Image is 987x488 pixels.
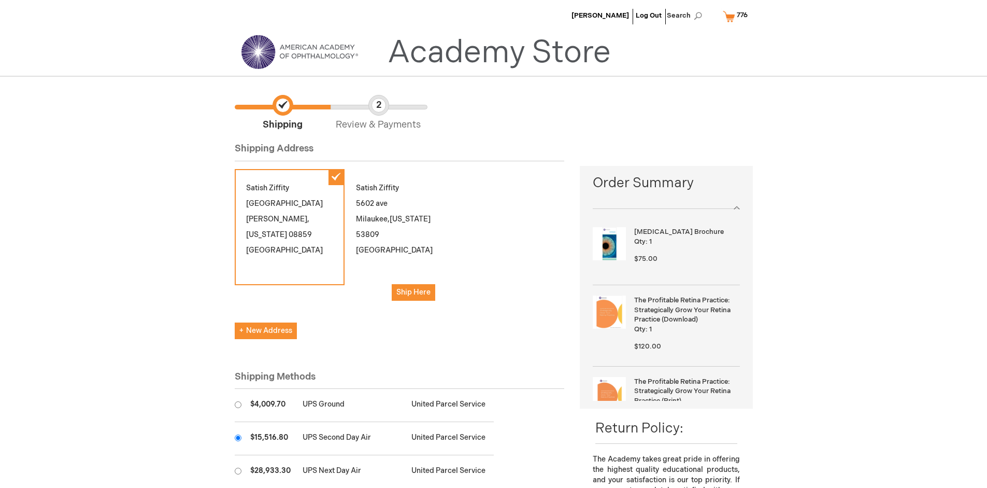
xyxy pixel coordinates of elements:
span: 776 [737,11,748,19]
strong: The Profitable Retina Practice: Strategically Grow Your Retina Practice (Print) [634,377,737,406]
img: The Profitable Retina Practice: Strategically Grow Your Retina Practice (Print) [593,377,626,410]
span: $28,933.30 [250,466,291,475]
span: [US_STATE] [246,230,287,239]
span: , [307,215,309,224]
td: UPS Second Day Air [297,422,407,455]
div: Satish Ziffity [GEOGRAPHIC_DATA] [PERSON_NAME] 08859 [GEOGRAPHIC_DATA] [235,169,345,285]
td: United Parcel Service [406,422,493,455]
span: Search [667,5,706,26]
button: Ship Here [392,284,435,301]
a: [PERSON_NAME] [571,11,629,20]
span: 1 [649,238,652,246]
span: New Address [239,326,292,335]
img: Amblyopia Brochure [593,227,626,260]
span: 1 [649,325,652,333]
span: Ship Here [396,288,431,297]
span: $4,009.70 [250,400,285,409]
img: The Profitable Retina Practice: Strategically Grow Your Retina Practice (Download) [593,296,626,329]
div: Shipping Methods [235,370,565,389]
span: [US_STATE] [390,215,431,224]
strong: The Profitable Retina Practice: Strategically Grow Your Retina Practice (Download) [634,296,737,325]
a: Academy Store [388,34,611,72]
span: Shipping [235,95,331,132]
td: United Parcel Service [406,389,493,422]
td: UPS Ground [297,389,407,422]
span: Return Policy: [595,421,683,437]
span: Review & Payments [331,95,426,132]
span: $120.00 [634,342,661,351]
a: Log Out [636,11,662,20]
span: $15,516.80 [250,433,288,442]
span: $75.00 [634,255,657,263]
div: Shipping Address [235,142,565,161]
div: Satish Ziffity 5602 ave Milaukee 53809 [GEOGRAPHIC_DATA] [345,169,454,312]
span: , [388,215,390,224]
span: Qty [634,325,646,333]
strong: [MEDICAL_DATA] Brochure [634,227,737,237]
span: Order Summary [593,174,739,198]
a: 776 [721,7,754,25]
button: New Address [235,323,297,339]
span: Qty [634,238,646,246]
